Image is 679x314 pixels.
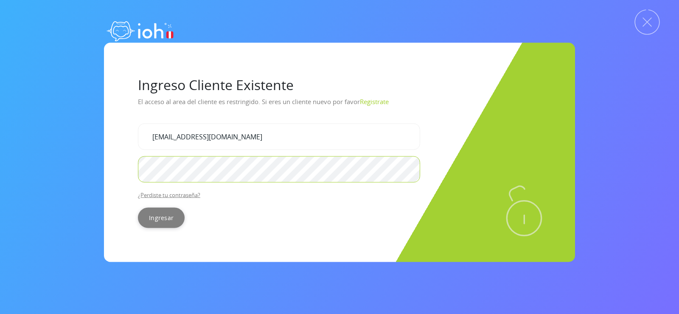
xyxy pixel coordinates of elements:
input: Ingresar [138,207,185,228]
a: ¿Perdiste tu contraseña? [138,191,200,198]
h1: Ingreso Cliente Existente [138,76,541,93]
p: El acceso al area del cliente es restringido. Si eres un cliente nuevo por favor [138,94,541,116]
img: logo [104,13,176,47]
a: Registrate [360,97,389,105]
img: Cerrar [634,9,660,35]
input: Tu correo [138,123,420,150]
